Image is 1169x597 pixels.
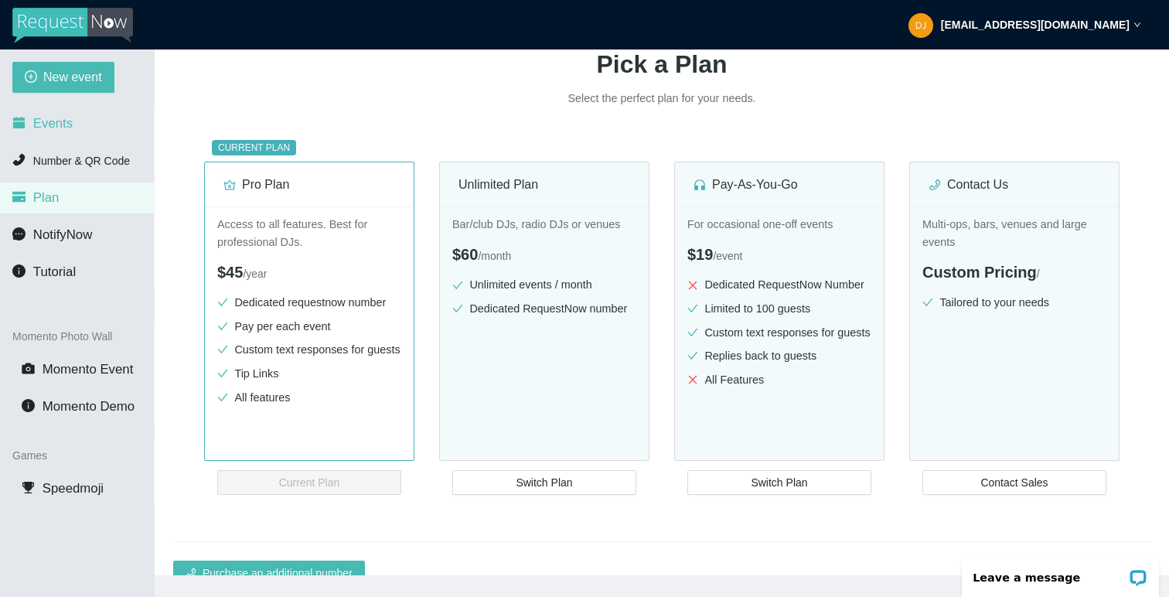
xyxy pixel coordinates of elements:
[1037,268,1040,280] span: /
[922,294,1106,312] li: Tailored to your needs
[217,321,228,332] span: check
[186,568,196,580] span: phone
[458,175,630,194] div: Unlimited Plan
[33,155,130,167] span: Number & QR Code
[687,276,871,294] li: Dedicated RequestNow Number
[173,561,365,585] button: phonePurchase an additional number
[217,294,401,312] li: Dedicated requestnow number
[430,90,894,107] p: Select the perfect plan for your needs.
[922,216,1106,251] p: Multi-ops, bars, venues and large events
[217,365,401,383] li: Tip Links
[687,280,698,291] span: close
[12,264,26,278] span: info-circle
[223,179,236,191] span: crown
[22,399,35,412] span: info-circle
[687,350,698,361] span: check
[12,153,26,166] span: phone
[452,470,636,495] button: Switch Plan
[980,474,1048,491] span: Contact Sales
[43,362,134,377] span: Momento Event
[687,374,698,385] span: close
[687,300,871,318] li: Limited to 100 guests
[687,470,871,495] button: Switch Plan
[22,362,35,375] span: camera
[687,347,871,365] li: Replies back to guests
[217,341,401,359] li: Custom text responses for guests
[12,116,26,129] span: calendar
[687,327,698,338] span: check
[33,116,73,131] span: Events
[217,216,401,251] p: Access to all features. Best for professional DJs.
[952,548,1169,597] iframe: LiveChat chat widget
[12,62,114,93] button: plus-circleNew event
[217,264,243,281] span: $45
[452,246,478,263] span: $60
[751,474,807,491] span: Switch Plan
[687,371,871,389] li: All Features
[217,368,228,379] span: check
[12,227,26,241] span: message
[922,264,1037,281] span: Custom Pricing
[687,246,713,263] span: $19
[43,481,104,496] span: Speedmoji
[922,470,1106,495] button: Contact Sales
[929,175,1100,194] div: Contact Us
[452,276,636,294] li: Unlimited events / month
[217,392,228,403] span: check
[43,67,102,87] span: New event
[212,140,296,155] sup: CURRENT PLAN
[694,179,706,191] span: customer-service
[223,175,395,194] div: Pro Plan
[33,190,60,205] span: Plan
[33,264,76,279] span: Tutorial
[452,303,463,314] span: check
[908,13,933,38] img: ef1e983469879ee76e6e227d6f5c658b
[922,297,933,308] span: check
[1133,21,1141,29] span: down
[687,303,698,314] span: check
[694,175,865,194] div: Pay-As-You-Go
[478,250,511,262] span: / month
[243,268,267,280] span: / year
[33,227,92,242] span: NotifyNow
[12,8,133,43] img: RequestNow
[452,280,463,291] span: check
[713,250,742,262] span: / event
[929,179,941,191] span: phone
[217,318,401,336] li: Pay per each event
[173,45,1150,84] h1: Pick a Plan
[22,481,35,494] span: trophy
[25,70,37,85] span: plus-circle
[941,19,1130,31] strong: [EMAIL_ADDRESS][DOMAIN_NAME]
[452,300,636,318] li: Dedicated RequestNow number
[217,344,228,355] span: check
[217,389,401,407] li: All features
[687,216,871,234] p: For occasional one-off events
[217,297,228,308] span: check
[43,399,135,414] span: Momento Demo
[687,324,871,342] li: Custom text responses for guests
[12,190,26,203] span: credit-card
[516,474,572,491] span: Switch Plan
[203,565,353,582] span: Purchase an additional number
[217,470,401,495] button: Current Plan
[452,216,636,234] p: Bar/club DJs, radio DJs or venues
